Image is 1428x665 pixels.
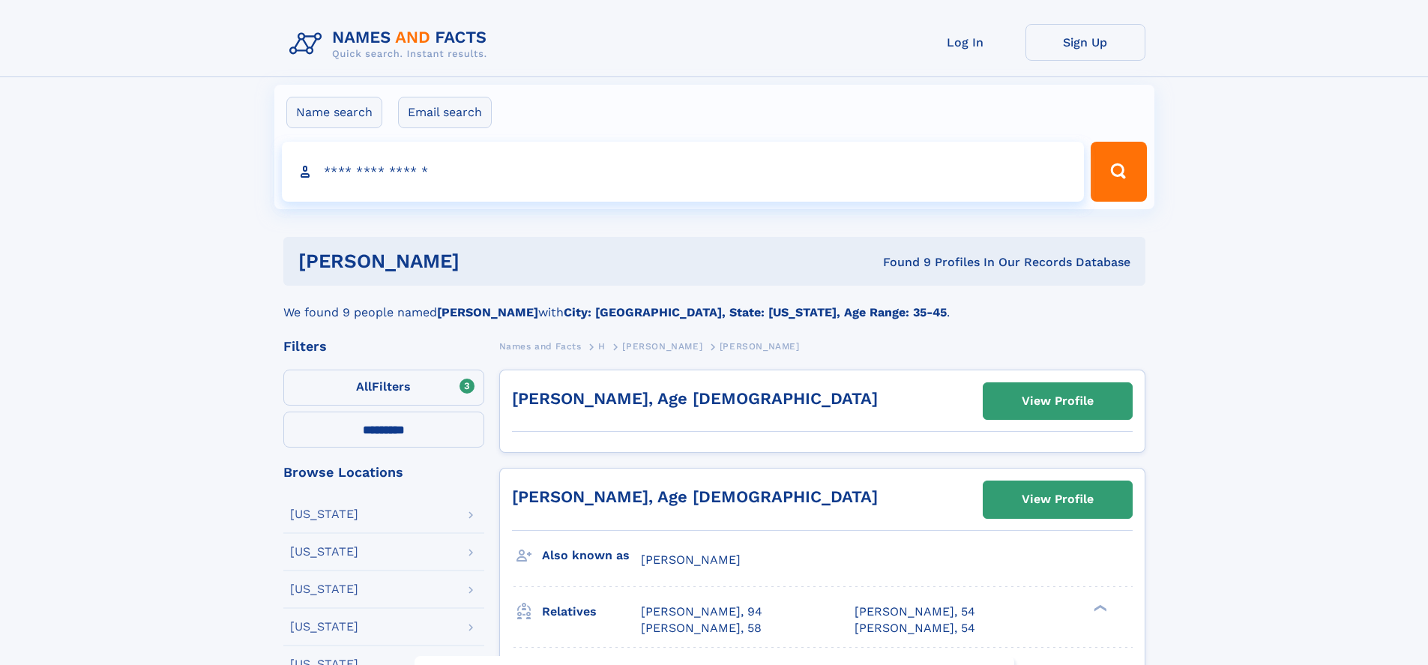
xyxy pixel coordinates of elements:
[283,466,484,479] div: Browse Locations
[720,341,800,352] span: [PERSON_NAME]
[282,142,1085,202] input: search input
[286,97,382,128] label: Name search
[283,24,499,64] img: Logo Names and Facts
[622,341,702,352] span: [PERSON_NAME]
[356,379,372,394] span: All
[283,370,484,406] label: Filters
[542,543,641,568] h3: Also known as
[283,286,1145,322] div: We found 9 people named with .
[542,599,641,625] h3: Relatives
[290,546,358,558] div: [US_STATE]
[512,389,878,408] a: [PERSON_NAME], Age [DEMOGRAPHIC_DATA]
[1090,603,1108,613] div: ❯
[622,337,702,355] a: [PERSON_NAME]
[437,305,538,319] b: [PERSON_NAME]
[564,305,947,319] b: City: [GEOGRAPHIC_DATA], State: [US_STATE], Age Range: 35-45
[298,252,672,271] h1: [PERSON_NAME]
[1025,24,1145,61] a: Sign Up
[641,620,762,637] a: [PERSON_NAME], 58
[906,24,1025,61] a: Log In
[641,604,762,620] a: [PERSON_NAME], 94
[1022,482,1094,517] div: View Profile
[1091,142,1146,202] button: Search Button
[598,341,606,352] span: H
[671,254,1130,271] div: Found 9 Profiles In Our Records Database
[1022,384,1094,418] div: View Profile
[855,620,975,637] a: [PERSON_NAME], 54
[499,337,582,355] a: Names and Facts
[512,487,878,506] a: [PERSON_NAME], Age [DEMOGRAPHIC_DATA]
[398,97,492,128] label: Email search
[290,583,358,595] div: [US_STATE]
[598,337,606,355] a: H
[983,383,1132,419] a: View Profile
[641,553,741,567] span: [PERSON_NAME]
[983,481,1132,517] a: View Profile
[290,621,358,633] div: [US_STATE]
[283,340,484,353] div: Filters
[290,508,358,520] div: [US_STATE]
[855,604,975,620] a: [PERSON_NAME], 54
